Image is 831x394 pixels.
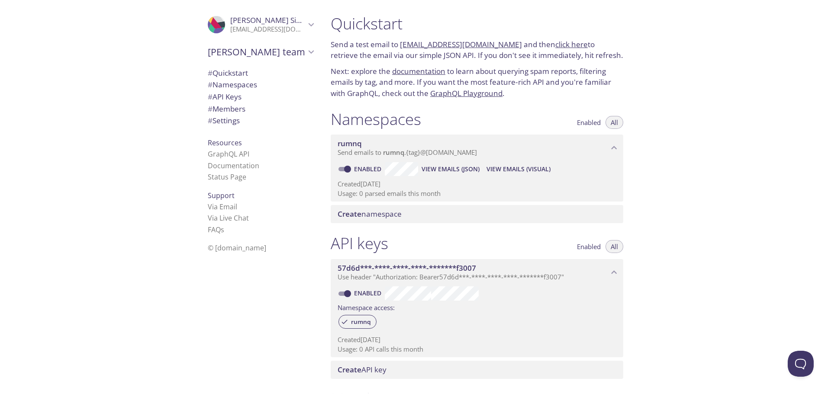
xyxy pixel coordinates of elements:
[208,213,249,223] a: Via Live Chat
[230,15,318,25] span: [PERSON_NAME] Simarra
[208,202,237,211] a: Via Email
[483,162,554,176] button: View Emails (Visual)
[555,39,588,49] a: click here
[383,148,404,157] span: rumnq
[221,225,224,234] span: s
[486,164,551,174] span: View Emails (Visual)
[208,243,266,253] span: © [DOMAIN_NAME]
[331,361,623,379] div: Create API Key
[331,234,388,253] h1: API keys
[208,138,242,147] span: Resources
[331,135,623,161] div: rumnq namespace
[331,205,623,223] div: Create namespace
[338,209,361,219] span: Create
[400,39,522,49] a: [EMAIL_ADDRESS][DOMAIN_NAME]
[230,25,306,34] p: [EMAIL_ADDRESS][DOMAIN_NAME]
[338,179,616,189] p: Created [DATE]
[201,67,320,79] div: Quickstart
[201,10,320,39] div: Martin Simarra
[606,116,623,129] button: All
[208,92,213,102] span: #
[201,103,320,115] div: Members
[338,315,377,329] div: rumnq
[338,209,402,219] span: namespace
[208,68,213,78] span: #
[208,68,248,78] span: Quickstart
[346,318,376,326] span: rumnq
[208,104,213,114] span: #
[338,365,387,375] span: API key
[208,104,245,114] span: Members
[208,92,242,102] span: API Keys
[208,80,257,90] span: Namespaces
[201,91,320,103] div: API Keys
[430,88,502,98] a: GraphQL Playground
[208,225,224,234] a: FAQ
[208,191,235,200] span: Support
[353,289,385,297] a: Enabled
[353,165,385,173] a: Enabled
[422,164,480,174] span: View Emails (JSON)
[208,80,213,90] span: #
[606,240,623,253] button: All
[208,172,246,182] a: Status Page
[331,14,623,33] h1: Quickstart
[208,149,249,159] a: GraphQL API
[572,116,606,129] button: Enabled
[201,41,320,63] div: Martin's team
[208,115,213,125] span: #
[338,148,477,157] span: Send emails to . {tag} @[DOMAIN_NAME]
[201,115,320,127] div: Team Settings
[418,162,483,176] button: View Emails (JSON)
[331,109,421,129] h1: Namespaces
[338,138,362,148] span: rumnq
[208,161,259,170] a: Documentation
[338,345,616,354] p: Usage: 0 API calls this month
[392,66,445,76] a: documentation
[338,335,616,344] p: Created [DATE]
[331,39,623,61] p: Send a test email to and then to retrieve the email via our simple JSON API. If you don't see it ...
[208,115,240,125] span: Settings
[201,79,320,91] div: Namespaces
[208,46,306,58] span: [PERSON_NAME] team
[572,240,606,253] button: Enabled
[338,301,395,313] label: Namespace access:
[338,365,361,375] span: Create
[331,66,623,99] p: Next: explore the to learn about querying spam reports, filtering emails by tag, and more. If you...
[788,351,814,377] iframe: Help Scout Beacon - Open
[338,189,616,198] p: Usage: 0 parsed emails this month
